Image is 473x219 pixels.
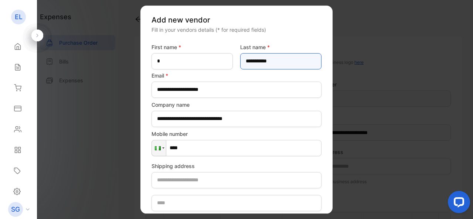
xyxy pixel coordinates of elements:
div: Fill in your vendors details (* for required fields) [152,26,321,34]
label: First name [152,43,233,51]
iframe: LiveChat chat widget [442,188,473,219]
p: SG [11,205,20,214]
label: Company name [152,101,321,109]
label: Email [152,72,321,79]
div: Nigeria: + 234 [152,140,166,156]
label: Last name [240,43,321,51]
p: Add new vendor [152,14,321,25]
label: Shipping address [152,162,321,170]
p: EL [15,12,23,22]
label: Mobile number [152,130,321,138]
